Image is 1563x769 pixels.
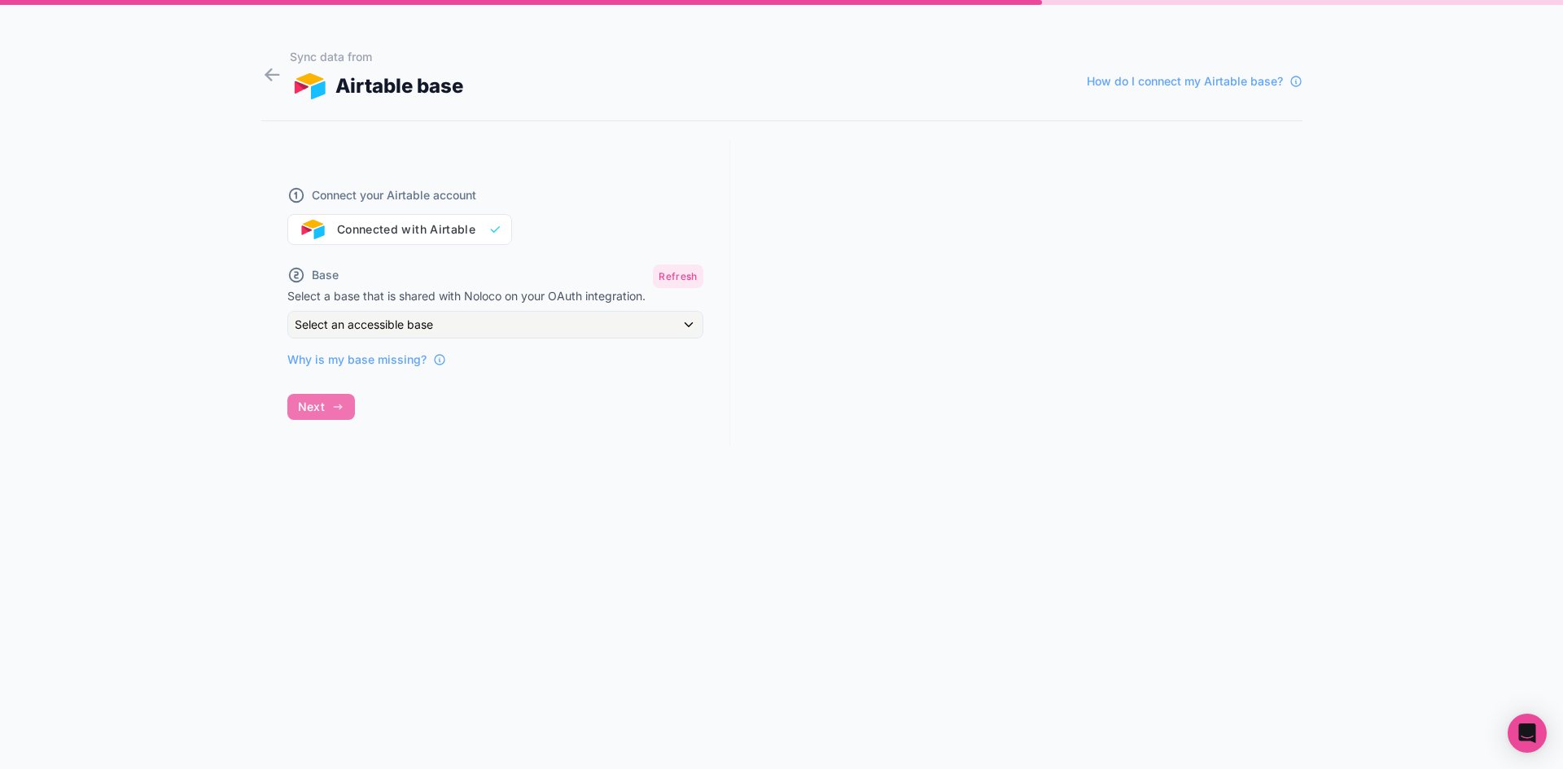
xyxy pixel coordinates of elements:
[1508,714,1547,753] div: Open Intercom Messenger
[287,352,427,368] span: Why is my base missing?
[290,49,464,65] h1: Sync data from
[287,288,703,304] p: Select a base that is shared with Noloco on your OAuth integration.
[290,72,464,101] div: Airtable base
[312,267,339,283] span: Base
[287,352,446,368] a: Why is my base missing?
[653,264,703,288] button: Refresh
[295,317,433,331] span: Select an accessible base
[287,311,703,339] button: Select an accessible base
[290,73,330,99] img: AIRTABLE
[1087,73,1302,90] a: How do I connect my Airtable base?
[1087,73,1283,90] span: How do I connect my Airtable base?
[312,187,476,203] span: Connect your Airtable account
